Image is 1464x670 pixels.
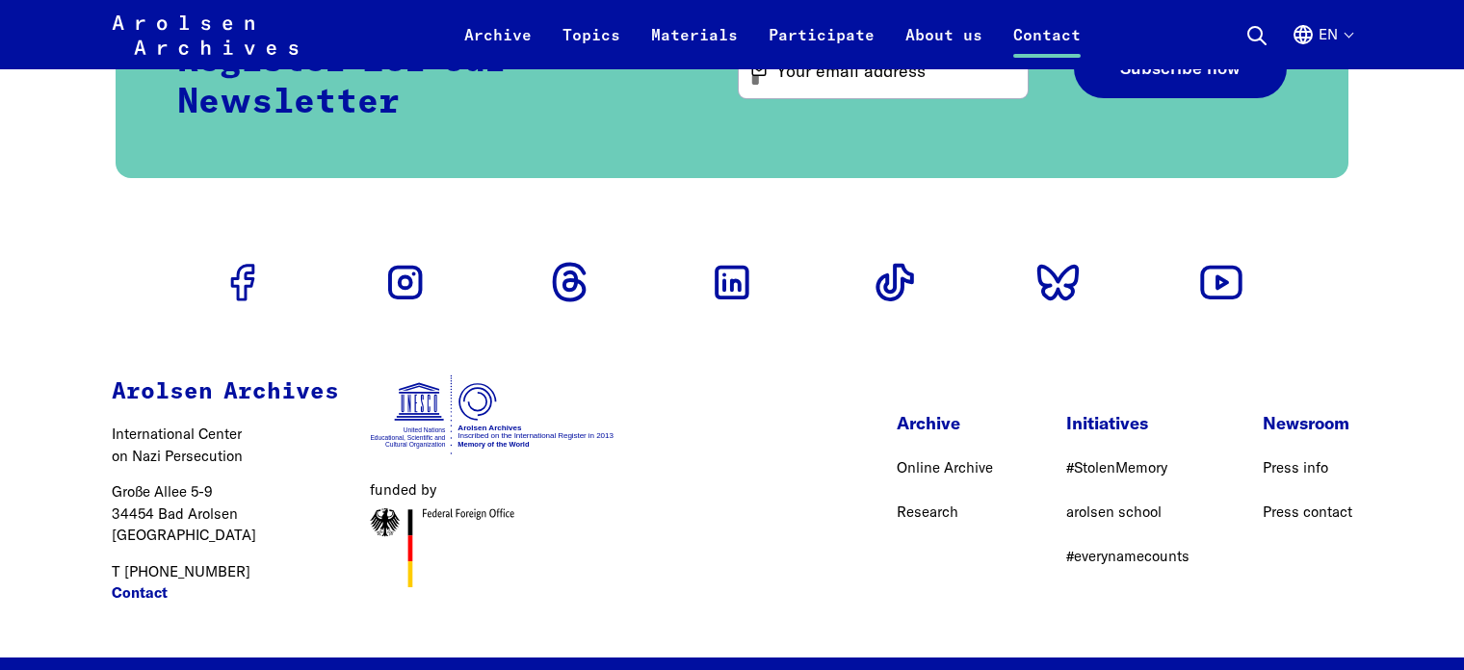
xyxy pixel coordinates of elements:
a: Press info [1263,458,1328,477]
a: Research [897,502,958,521]
a: Press contact [1263,502,1352,521]
nav: Footer [897,410,1352,584]
a: Go to Instagram profile [375,251,436,313]
button: English, language selection [1292,23,1352,69]
nav: Primary [449,12,1096,58]
a: About us [890,23,998,69]
a: #StolenMemory [1066,458,1167,477]
a: Contact [998,23,1096,69]
a: arolsen school [1066,502,1162,521]
a: #everynamecounts [1066,547,1189,565]
a: Go to Bluesky profile [1028,251,1089,313]
a: Participate [753,23,890,69]
p: Newsroom [1263,410,1352,436]
p: Initiatives [1066,410,1189,436]
a: Go to Youtube profile [1190,251,1252,313]
p: Große Allee 5-9 34454 Bad Arolsen [GEOGRAPHIC_DATA] [112,481,339,547]
p: Archive [897,410,993,436]
a: Go to Facebook profile [212,251,274,313]
figcaption: funded by [370,479,615,502]
a: Go to Linkedin profile [701,251,763,313]
a: Archive [449,23,547,69]
strong: Arolsen Archives [112,380,339,403]
a: Topics [547,23,636,69]
a: Materials [636,23,753,69]
p: International Center on Nazi Persecution [112,424,339,467]
span: Subscribe now [1120,59,1241,79]
a: Go to Threads profile [538,251,600,313]
a: Online Archive [897,458,993,477]
a: Contact [112,582,168,605]
a: Go to Tiktok profile [864,251,926,313]
p: Register for our Newsletter [177,41,693,124]
p: T [PHONE_NUMBER] [112,561,339,605]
